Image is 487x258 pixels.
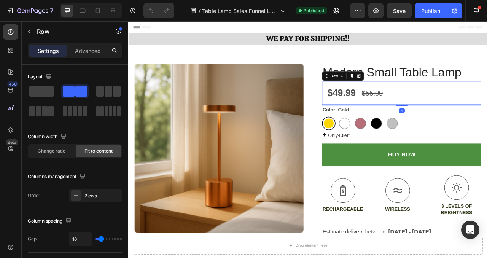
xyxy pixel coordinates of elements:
[415,3,447,18] button: Publish
[3,3,57,18] button: 7
[387,232,448,248] p: 3 LEVELS OF BRIGHTNESS
[303,7,324,14] span: Published
[28,72,53,82] div: Layout
[199,7,201,15] span: /
[246,108,281,118] legend: Color: Gold
[330,163,365,176] p: BUY NOW
[7,81,18,87] div: 450
[38,47,59,55] p: Settings
[6,139,18,145] div: Beta
[28,216,73,226] div: Column spacing
[387,3,412,18] button: Save
[247,236,298,244] p: RECHARGEABLE
[28,236,37,242] div: Gap
[252,83,290,100] div: $49.99
[326,236,358,244] p: WIRELESS
[256,66,268,73] div: Row
[246,54,449,75] h1: Modern Small Table Lamp
[69,232,92,246] input: Auto
[266,142,273,148] span: 40
[461,221,479,239] div: Open Intercom Messenger
[344,111,352,117] div: 4
[1,16,456,29] p: WE PAY FOR SHIPPING!!
[246,156,449,184] button: <p>BUY NOW</p>
[75,47,101,55] p: Advanced
[37,27,102,36] p: Row
[128,21,487,258] iframe: Design area
[28,132,68,142] div: Column width
[296,83,324,100] div: $55.00
[28,192,40,199] div: Order
[38,148,65,154] span: Change ratio
[84,193,120,199] div: 2 cols
[254,140,281,151] p: Only left
[84,148,113,154] span: Fit to content
[393,8,406,14] span: Save
[50,6,53,15] p: 7
[202,7,277,15] span: Table Lamp Sales Funnel Landing Page
[143,3,174,18] div: Undo/Redo
[421,7,440,15] div: Publish
[28,172,87,182] div: Columns management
